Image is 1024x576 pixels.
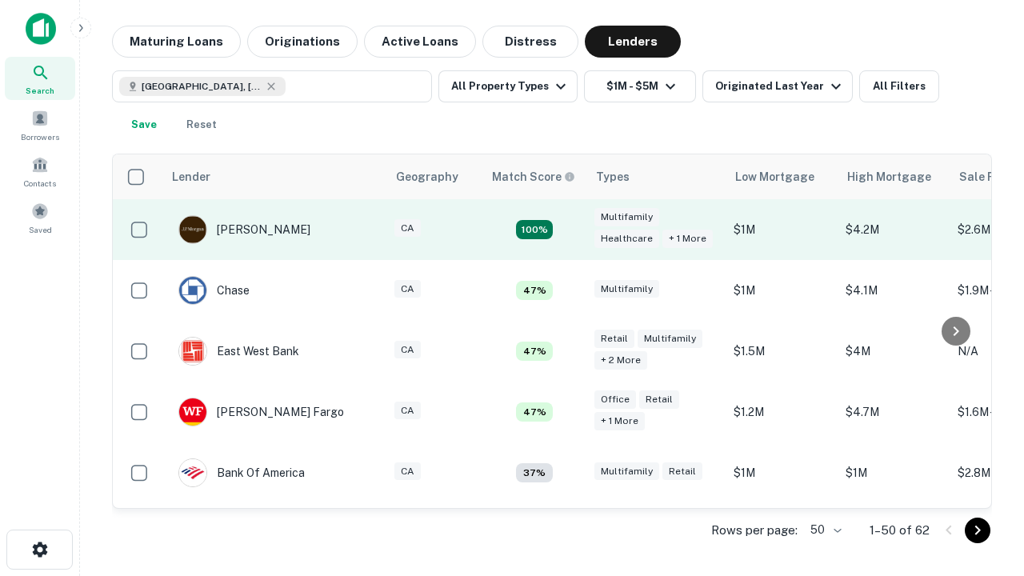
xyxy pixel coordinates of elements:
span: Search [26,84,54,97]
td: $4.7M [838,382,950,442]
img: picture [179,398,206,426]
div: + 1 more [662,230,713,248]
span: [GEOGRAPHIC_DATA], [GEOGRAPHIC_DATA], [GEOGRAPHIC_DATA] [142,79,262,94]
div: Healthcare [594,230,659,248]
div: East West Bank [178,337,299,366]
div: Bank Of America [178,458,305,487]
iframe: Chat Widget [944,448,1024,525]
img: picture [179,277,206,304]
td: $1.5M [726,321,838,382]
button: Reset [176,109,227,141]
th: Lender [162,154,386,199]
td: $4.5M [838,503,950,564]
td: $4.2M [838,199,950,260]
div: Matching Properties: 19, hasApolloMatch: undefined [516,220,553,239]
a: Search [5,57,75,100]
a: Borrowers [5,103,75,146]
div: + 2 more [594,351,647,370]
p: Rows per page: [711,521,798,540]
div: CA [394,402,421,420]
div: CA [394,462,421,481]
div: Matching Properties: 5, hasApolloMatch: undefined [516,342,553,361]
div: Matching Properties: 5, hasApolloMatch: undefined [516,281,553,300]
div: [PERSON_NAME] Fargo [178,398,344,426]
div: CA [394,341,421,359]
td: $1.2M [726,382,838,442]
div: Multifamily [638,330,702,348]
div: Chase [178,276,250,305]
button: $1M - $5M [584,70,696,102]
button: All Property Types [438,70,578,102]
button: Active Loans [364,26,476,58]
button: [GEOGRAPHIC_DATA], [GEOGRAPHIC_DATA], [GEOGRAPHIC_DATA] [112,70,432,102]
button: Maturing Loans [112,26,241,58]
button: Originations [247,26,358,58]
th: Geography [386,154,482,199]
button: Save your search to get updates of matches that match your search criteria. [118,109,170,141]
div: Geography [396,167,458,186]
button: All Filters [859,70,939,102]
td: $4M [838,321,950,382]
img: picture [179,216,206,243]
div: Office [594,390,636,409]
div: Types [596,167,630,186]
div: Retail [639,390,679,409]
div: Retail [594,330,634,348]
div: Low Mortgage [735,167,814,186]
td: $1M [838,442,950,503]
div: Matching Properties: 4, hasApolloMatch: undefined [516,463,553,482]
span: Borrowers [21,130,59,143]
span: Saved [29,223,52,236]
th: Capitalize uses an advanced AI algorithm to match your search with the best lender. The match sco... [482,154,586,199]
div: [PERSON_NAME] [178,215,310,244]
div: High Mortgage [847,167,931,186]
button: Distress [482,26,578,58]
button: Lenders [585,26,681,58]
td: $1M [726,199,838,260]
button: Go to next page [965,518,990,543]
div: Retail [662,462,702,481]
div: Multifamily [594,280,659,298]
div: Originated Last Year [715,77,846,96]
img: picture [179,338,206,365]
div: CA [394,219,421,238]
div: Multifamily [594,208,659,226]
div: Matching Properties: 5, hasApolloMatch: undefined [516,402,553,422]
td: $1.4M [726,503,838,564]
th: Low Mortgage [726,154,838,199]
img: picture [179,459,206,486]
a: Contacts [5,150,75,193]
a: Saved [5,196,75,239]
div: 50 [804,518,844,542]
div: Lender [172,167,210,186]
td: $1M [726,260,838,321]
div: CA [394,280,421,298]
div: Capitalize uses an advanced AI algorithm to match your search with the best lender. The match sco... [492,168,575,186]
th: High Mortgage [838,154,950,199]
td: $1M [726,442,838,503]
img: capitalize-icon.png [26,13,56,45]
div: + 1 more [594,412,645,430]
p: 1–50 of 62 [870,521,930,540]
th: Types [586,154,726,199]
button: Originated Last Year [702,70,853,102]
div: Multifamily [594,462,659,481]
h6: Match Score [492,168,572,186]
span: Contacts [24,177,56,190]
td: $4.1M [838,260,950,321]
